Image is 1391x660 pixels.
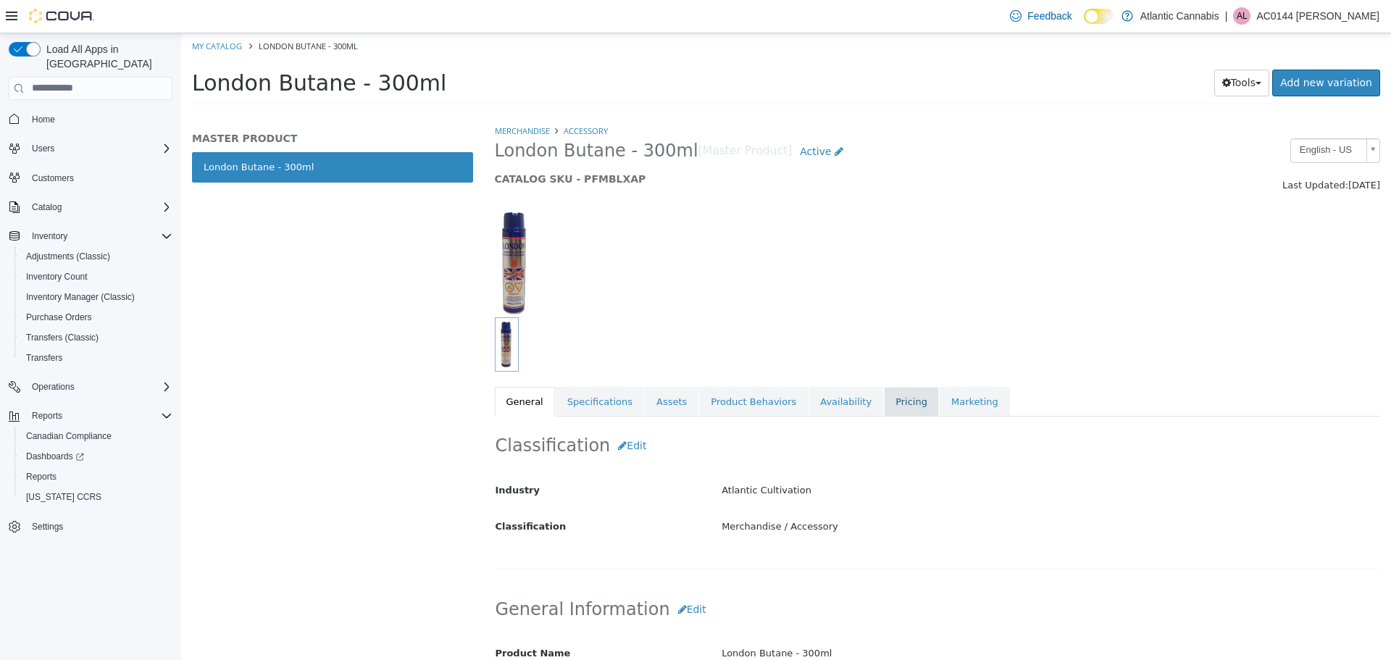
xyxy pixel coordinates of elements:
div: Merchandise / Accessory [530,481,1209,506]
span: English - US [1110,106,1179,128]
span: Reports [32,410,62,422]
span: Feedback [1027,9,1072,23]
p: AC0144 [PERSON_NAME] [1256,7,1379,25]
span: Inventory [26,227,172,245]
a: Feedback [1004,1,1077,30]
button: Inventory Manager (Classic) [14,287,178,307]
a: Dashboards [14,446,178,467]
button: Reports [26,407,68,425]
a: Active [611,105,670,132]
span: Reports [26,407,172,425]
button: Edit [429,399,473,426]
a: Settings [26,518,69,535]
h2: Classification [314,399,1199,426]
a: Dashboards [20,448,90,465]
span: Adjustments (Classic) [20,248,172,265]
nav: Complex example [9,103,172,575]
a: My Catalog [11,7,61,18]
button: Customers [3,167,178,188]
span: Adjustments (Classic) [26,251,110,262]
a: Accessory [383,92,427,103]
span: London Butane - 300ml [11,37,265,62]
h5: CATALOG SKU - PFMBLXAP [314,139,972,152]
span: Canadian Compliance [20,427,172,445]
button: Users [3,138,178,159]
span: Transfers [26,352,62,364]
h2: General Information [314,563,1199,590]
small: [Master Product] [517,112,611,124]
span: Purchase Orders [20,309,172,326]
a: Reports [20,468,62,485]
button: Purchase Orders [14,307,178,327]
span: Inventory Count [26,271,88,283]
span: Inventory Manager (Classic) [20,288,172,306]
button: Canadian Compliance [14,426,178,446]
img: Cova [29,9,94,23]
a: Transfers [20,349,68,367]
a: London Butane - 300ml [11,119,292,149]
span: Purchase Orders [26,312,92,323]
span: AL [1237,7,1248,25]
span: Dashboards [20,448,172,465]
input: Dark Mode [1084,9,1114,24]
a: Pricing [703,354,758,384]
a: Customers [26,170,80,187]
a: Availability [627,354,702,384]
span: Washington CCRS [20,488,172,506]
span: [DATE] [1167,146,1199,157]
img: 150 [314,175,355,284]
a: Home [26,111,61,128]
span: Canadian Compliance [26,430,112,442]
button: [US_STATE] CCRS [14,487,178,507]
span: Inventory Manager (Classic) [26,291,135,303]
div: Atlantic Cultivation [530,445,1209,470]
button: Catalog [3,197,178,217]
div: London Butane - 300ml [530,608,1209,633]
a: [US_STATE] CCRS [20,488,107,506]
span: Transfers (Classic) [26,332,99,343]
span: London Butane - 300ml [314,106,517,129]
button: Reports [14,467,178,487]
a: Purchase Orders [20,309,98,326]
span: Active [619,112,650,124]
div: AC0144 Lawrenson Dennis [1233,7,1250,25]
span: Reports [20,468,172,485]
span: Home [32,114,55,125]
a: General [314,354,374,384]
a: Inventory Manager (Classic) [20,288,141,306]
a: Specifications [375,354,463,384]
span: Settings [32,521,63,532]
a: Product Behaviors [518,354,627,384]
button: Tools [1033,36,1089,63]
a: Inventory Count [20,268,93,285]
button: Transfers [14,348,178,368]
span: Inventory Count [20,268,172,285]
a: Transfers (Classic) [20,329,104,346]
span: Classification [314,488,385,498]
a: Marketing [759,354,829,384]
a: Adjustments (Classic) [20,248,116,265]
span: Reports [26,471,57,483]
span: Product Name [314,614,390,625]
a: Merchandise [314,92,369,103]
button: Home [3,109,178,130]
span: Dashboards [26,451,84,462]
span: Customers [32,172,74,184]
button: Edit [489,563,533,590]
span: Catalog [32,201,62,213]
a: Add new variation [1091,36,1199,63]
a: English - US [1109,105,1199,130]
span: Load All Apps in [GEOGRAPHIC_DATA] [41,42,172,71]
p: | [1225,7,1228,25]
span: Transfers [20,349,172,367]
span: Customers [26,169,172,187]
button: Settings [3,516,178,537]
button: Adjustments (Classic) [14,246,178,267]
h5: MASTER PRODUCT [11,99,292,112]
span: Industry [314,451,359,462]
span: Home [26,110,172,128]
button: Inventory [3,226,178,246]
span: Users [26,140,172,157]
span: London Butane - 300ml [78,7,177,18]
button: Inventory [26,227,73,245]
